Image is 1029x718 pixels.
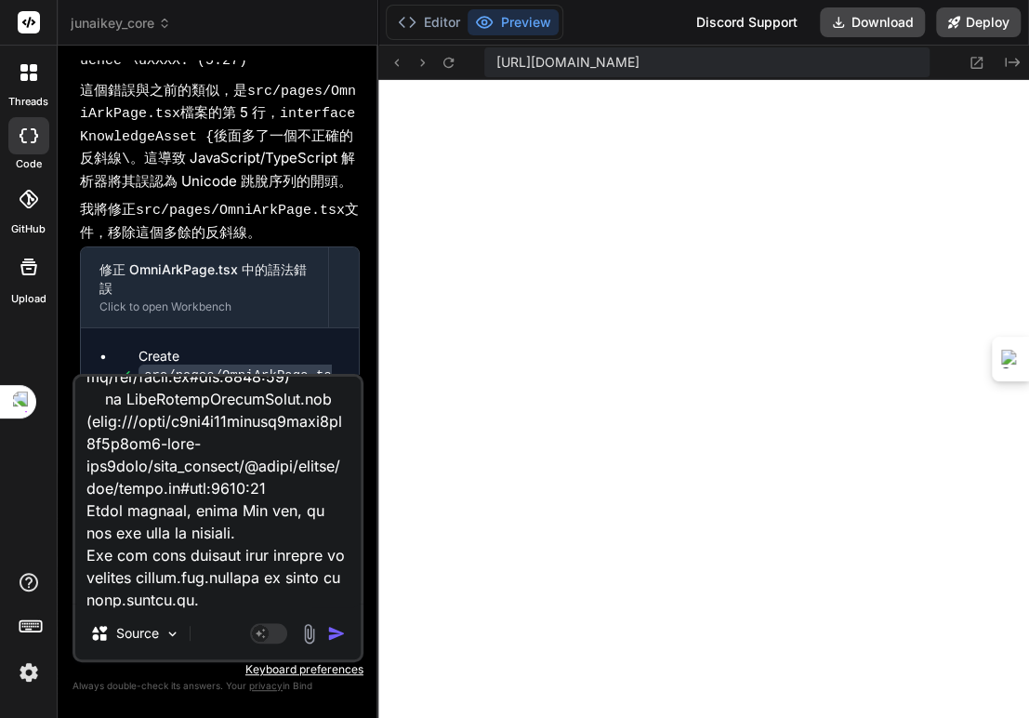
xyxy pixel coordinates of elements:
button: Download [820,7,925,37]
p: Always double-check its answers. Your in Bind [73,677,363,695]
span: [URL][DOMAIN_NAME] [495,53,639,72]
img: settings [13,657,45,688]
p: 我將修正 文件，移除這個多餘的反斜線。 [80,199,360,243]
code: src/pages/OmniArkPage.tsx [139,365,332,406]
p: Keyboard preferences [73,662,363,677]
div: Discord Support [685,7,809,37]
p: 這個錯誤與之前的類似，是 檔案的第 5 行， 後面多了一個不正確的反斜線 。這導致 JavaScript/TypeScript 解析器將其誤認為 Unicode 跳脫序列的開頭。 [80,80,360,193]
label: code [16,156,42,172]
span: privacy [249,680,283,691]
img: Pick Models [165,626,180,642]
code: interface KnowledgeAsset { [80,106,363,145]
p: Source [116,624,159,643]
button: Preview [468,9,559,35]
button: Editor [390,9,468,35]
div: Click to open Workbench [99,299,310,314]
div: 修正 OmniArkPage.tsx 中的語法錯誤 [99,260,310,298]
img: icon [327,624,346,643]
iframe: Preview [378,80,1029,718]
code: \ [122,152,130,167]
label: Upload [11,291,46,307]
label: threads [8,94,48,110]
button: Deploy [936,7,1021,37]
span: junaikey_core [71,14,171,33]
button: 修正 OmniArkPage.tsx 中的語法錯誤Click to open Workbench [81,247,328,327]
div: Create [139,347,340,405]
code: src/pages/OmniArkPage.tsx [136,203,345,219]
label: GitHub [11,221,46,237]
img: attachment [298,623,320,645]
textarea: [loremi:dolo:sitam-conse] /adip/e6se0d62eiusmo3temp6in1u3l0et0-dolo-mag1aliq/eni/admin/VeniAmquIs... [75,377,361,607]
